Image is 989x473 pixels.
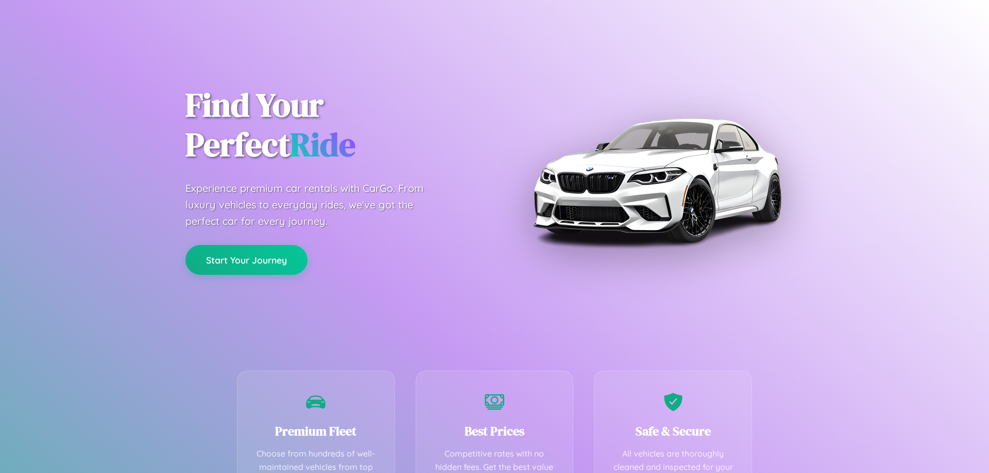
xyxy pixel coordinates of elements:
[253,423,379,440] h3: Premium Fleet
[610,423,736,440] h3: Safe & Secure
[528,51,786,309] img: Premium BMW car rental vehicle
[185,85,479,165] h1: Find Your Perfect
[290,122,355,167] span: Ride
[185,245,308,275] button: Start Your Journey
[432,423,558,440] h3: Best Prices
[185,180,443,230] p: Experience premium car rentals with CarGo. From luxury vehicles to everyday rides, we've got the ...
